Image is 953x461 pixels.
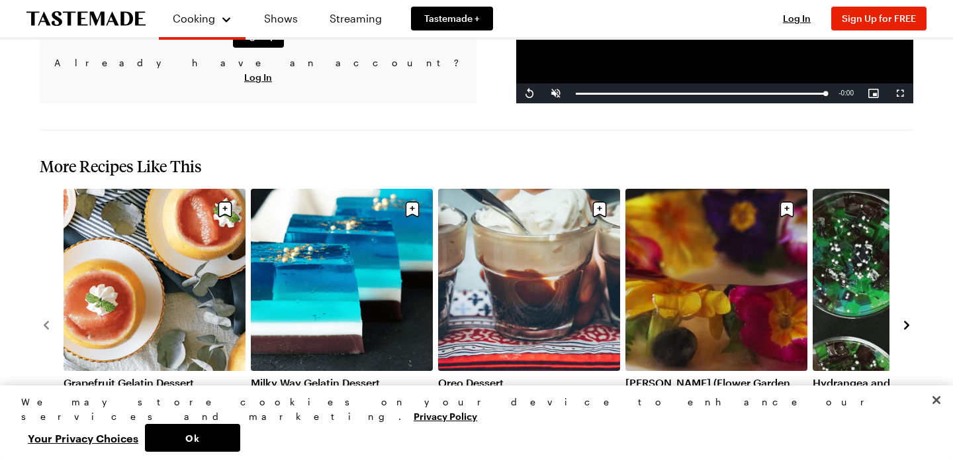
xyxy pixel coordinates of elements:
span: Sign Up for FREE [842,13,916,24]
button: Your Privacy Choices [21,424,145,452]
div: 2 / 8 [251,189,438,460]
span: Log In [783,13,811,24]
button: Sign Up for FREE [831,7,927,30]
button: Save recipe [212,197,238,222]
button: Close [922,385,951,415]
button: Picture-in-Picture [860,83,887,103]
span: Tastemade + [424,12,480,25]
button: Save recipe [400,197,425,222]
button: navigate to next item [900,317,913,333]
button: Log In [770,12,823,25]
div: We may store cookies on your device to enhance our services and marketing. [21,395,921,424]
button: navigate to previous item [40,317,53,333]
span: Cooking [173,12,215,25]
p: Already have an account? [50,56,466,85]
button: Ok [145,424,240,452]
a: More information about your privacy, opens in a new tab [414,409,477,422]
button: Replay [516,83,543,103]
button: Log In [244,71,272,84]
button: Save recipe [774,197,799,222]
div: 3 / 8 [438,189,625,460]
a: [PERSON_NAME] (Flower Garden Gelatin Dessert) [625,376,807,403]
button: Unmute [543,83,569,103]
a: Milky Way Gelatin Dessert [251,376,433,389]
button: Save recipe [587,197,612,222]
button: Cooking [172,5,232,32]
div: Progress Bar [576,93,825,95]
h2: More Recipes Like This [40,157,913,176]
div: Privacy [21,395,921,452]
a: Oreo Dessert [438,376,620,389]
a: Tastemade + [411,7,493,30]
span: 0:00 [841,89,854,97]
button: Fullscreen [887,83,913,103]
a: Grapefruit Gelatin Dessert [64,376,246,389]
div: 4 / 8 [625,189,813,460]
a: To Tastemade Home Page [26,11,146,26]
span: - [839,89,840,97]
div: 1 / 8 [64,189,251,460]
